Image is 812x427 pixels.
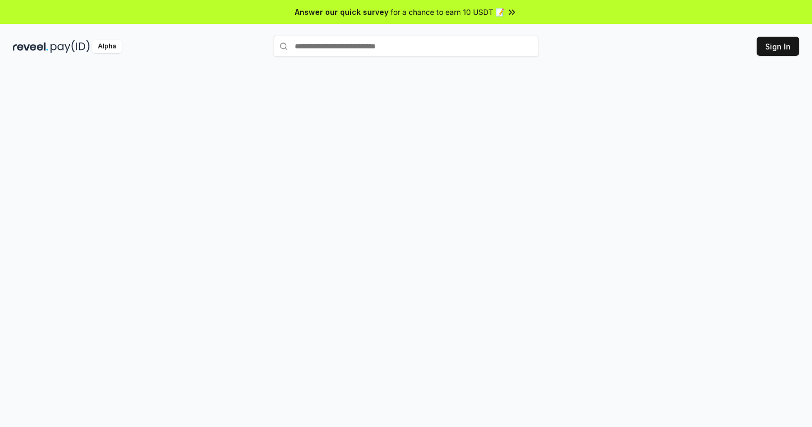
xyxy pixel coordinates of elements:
div: Alpha [92,40,122,53]
span: Answer our quick survey [295,6,388,18]
button: Sign In [757,37,799,56]
span: for a chance to earn 10 USDT 📝 [391,6,504,18]
img: reveel_dark [13,40,48,53]
img: pay_id [51,40,90,53]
